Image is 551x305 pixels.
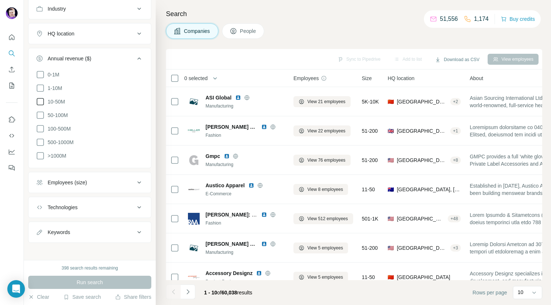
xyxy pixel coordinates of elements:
button: Buy credits [501,14,535,24]
button: View 22 employees [293,125,351,136]
img: LinkedIn logo [261,124,267,130]
span: 51-200 [362,157,378,164]
button: Feedback [6,161,18,174]
span: Rows per page [473,289,507,296]
span: Companies [184,27,211,35]
div: + 8 [450,157,461,163]
span: 1 - 10 [204,290,217,295]
button: View 76 employees [293,155,351,166]
span: About [470,75,483,82]
div: Employees (size) [48,179,87,186]
button: Navigate to next page [181,285,195,299]
div: Fashion [206,132,285,139]
div: + 48 [448,215,461,222]
span: 🇺🇸 [388,244,394,252]
span: View 5 employees [307,274,343,280]
span: 🇨🇳 [388,98,394,105]
button: Use Surfe on LinkedIn [6,113,18,126]
span: View 21 employees [307,98,345,105]
img: LinkedIn logo [224,153,230,159]
img: LinkedIn logo [256,270,262,276]
div: Manufacturing [206,249,285,256]
button: HQ location [29,25,151,42]
button: Use Surfe API [6,129,18,142]
button: Annual revenue ($) [29,50,151,70]
span: 11-50 [362,274,375,281]
button: View 21 employees [293,96,351,107]
div: Open Intercom Messenger [7,280,25,298]
img: Logo of Gmpc [188,154,200,166]
div: + 3 [450,245,461,251]
span: 🇦🇺 [388,186,394,193]
button: Enrich CSV [6,63,18,76]
span: 🇨🇳 [388,274,394,281]
span: 1-10M [45,84,62,92]
p: 10 [518,289,524,296]
div: Technologies [48,204,78,211]
span: 🇺🇸 [388,157,394,164]
span: [GEOGRAPHIC_DATA] [397,274,450,281]
span: Austico Apparel [206,182,245,189]
span: 51-200 [362,244,378,252]
span: 501-1K [362,215,378,222]
p: 1,174 [474,15,489,23]
button: View 5 employees [293,272,348,283]
img: Logo of Austico Apparel [188,184,200,195]
button: My lists [6,79,18,92]
button: View 5 employees [293,242,348,253]
span: [PERSON_NAME] Co. [206,240,258,248]
button: Save search [63,293,101,301]
span: [PERSON_NAME] Designs [206,123,258,131]
img: LinkedIn logo [261,241,267,247]
button: View 8 employees [293,184,348,195]
div: 398 search results remaining [62,265,118,271]
img: Logo of Randa: Leading With Accessories [188,213,200,225]
button: Technologies [29,199,151,216]
span: 0-1M [45,71,59,78]
img: Logo of Accessory Designz [188,271,200,283]
div: E-Commerce [206,191,285,197]
div: + 2 [450,98,461,105]
span: HQ location [388,75,414,82]
span: 100-500M [45,125,71,132]
img: Avatar [6,7,18,19]
span: 0 selected [184,75,208,82]
span: of [217,290,222,295]
img: LinkedIn logo [248,182,254,188]
span: Employees [293,75,319,82]
span: Size [362,75,372,82]
span: [GEOGRAPHIC_DATA], [US_STATE] [397,215,445,222]
span: [GEOGRAPHIC_DATA], [US_STATE] [397,157,447,164]
span: 51-200 [362,127,378,135]
div: Annual revenue ($) [48,55,91,62]
span: View 512 employees [307,215,348,222]
div: HQ location [48,30,74,37]
span: [PERSON_NAME]: Leading With Accessories [206,212,315,218]
button: View 512 employees [293,213,353,224]
button: Dashboard [6,145,18,158]
img: Logo of Jacob Ash Co. [188,242,200,254]
div: Manufacturing [206,103,285,109]
span: 60,038 [222,290,237,295]
div: Keywords [48,229,70,236]
span: View 76 employees [307,157,345,163]
span: 11-50 [362,186,375,193]
img: Logo of ASI Global [188,96,200,108]
span: ASI Global [206,94,232,101]
span: Gmpc [206,152,220,160]
button: Share filters [115,293,151,301]
div: Manufacturing [206,161,285,168]
span: 500-1000M [45,139,74,146]
button: Search [6,47,18,60]
span: >1000M [45,152,66,159]
span: 🇬🇧 [388,127,394,135]
button: Download as CSV [430,54,484,65]
span: [GEOGRAPHIC_DATA], [GEOGRAPHIC_DATA], [GEOGRAPHIC_DATA] [397,127,447,135]
button: Keywords [29,223,151,241]
img: Logo of Meller Designs [188,125,200,137]
button: Employees (size) [29,174,151,191]
span: results [204,290,252,295]
span: View 8 employees [307,186,343,193]
span: 🇺🇸 [388,215,394,222]
span: People [240,27,257,35]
